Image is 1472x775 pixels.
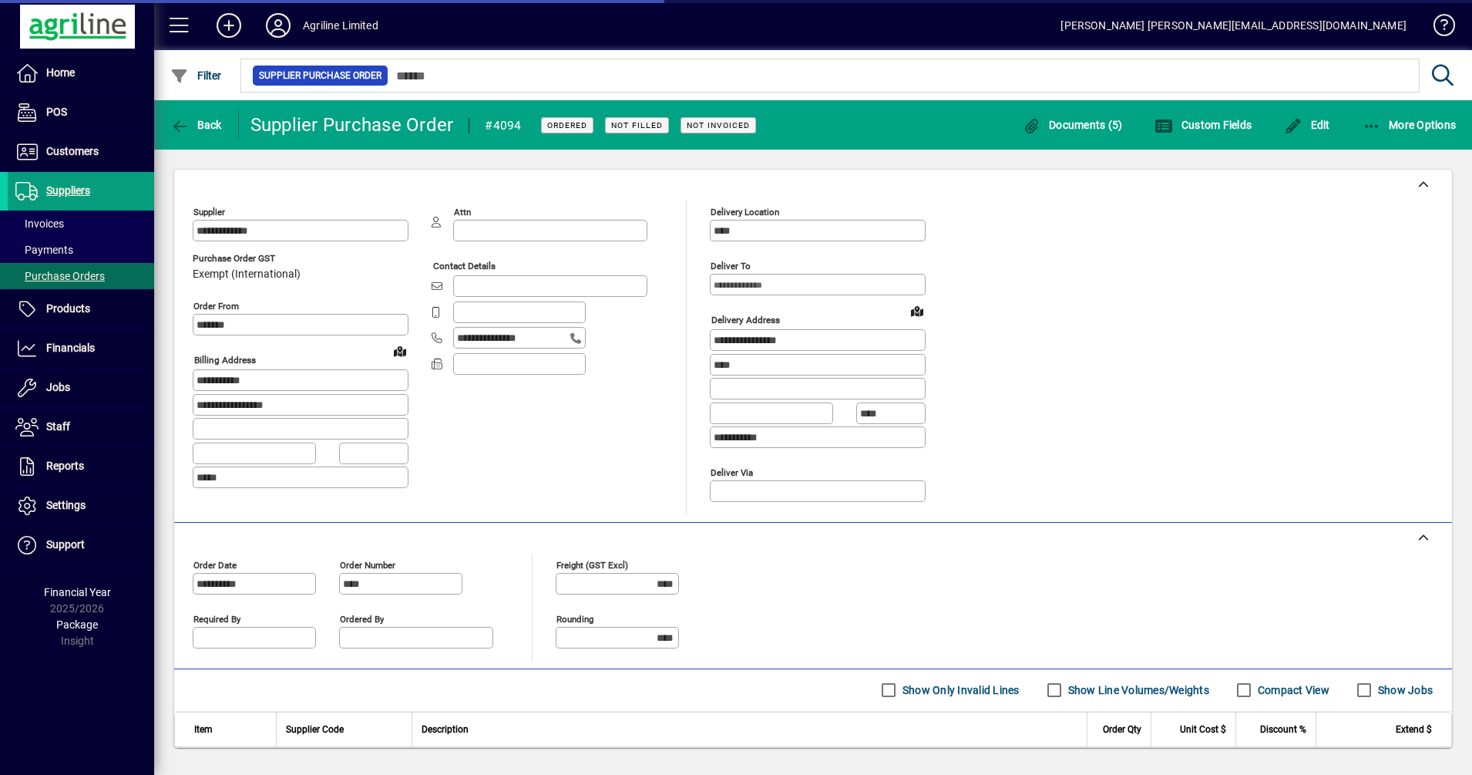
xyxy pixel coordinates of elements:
span: Purchase Order GST [193,254,301,264]
mat-label: Required by [193,613,240,624]
div: [PERSON_NAME] [PERSON_NAME][EMAIL_ADDRESS][DOMAIN_NAME] [1060,13,1406,38]
span: Supplier Code [286,721,344,738]
a: Jobs [8,369,154,407]
label: Show Only Invalid Lines [899,682,1020,698]
mat-label: Attn [454,207,471,217]
button: Documents (5) [1019,111,1127,139]
span: Payments [15,244,73,256]
span: Jobs [46,381,70,393]
span: Not Invoiced [687,120,750,130]
span: Unit Cost $ [1180,721,1226,738]
span: Item [194,721,213,738]
mat-label: Order from [193,301,239,312]
mat-label: Deliver via [711,467,753,477]
button: Custom Fields [1151,111,1255,139]
span: Discount % [1260,721,1306,738]
span: Exempt (International) [193,268,301,281]
span: Customers [46,145,99,157]
span: Ordered [547,120,587,130]
button: Add [204,12,254,39]
span: Documents (5) [1023,119,1123,131]
a: POS [8,93,154,132]
label: Show Line Volumes/Weights [1065,682,1209,698]
span: Invoices [15,217,64,230]
span: Order Qty [1103,721,1141,738]
span: Home [46,66,75,79]
button: Edit [1280,111,1334,139]
span: Custom Fields [1154,119,1252,131]
span: Financials [46,342,95,354]
mat-label: Delivery Location [711,207,779,217]
a: Reports [8,447,154,486]
a: Home [8,54,154,93]
label: Compact View [1255,682,1329,698]
div: Agriline Limited [303,13,378,38]
span: Suppliers [46,184,90,197]
span: Edit [1284,119,1330,131]
label: Show Jobs [1375,682,1433,698]
app-page-header-button: Back [154,111,239,139]
span: Package [56,618,98,631]
a: Settings [8,487,154,525]
span: More Options [1363,119,1457,131]
button: Filter [166,62,226,89]
span: Settings [46,499,86,511]
mat-label: Freight (GST excl) [556,559,628,570]
span: Purchase Orders [15,270,105,282]
div: Supplier Purchase Order [250,113,454,137]
span: Products [46,302,90,315]
a: Financials [8,329,154,368]
a: Products [8,290,154,329]
span: Support [46,538,85,551]
span: POS [46,106,67,118]
a: Customers [8,133,154,171]
a: Payments [8,237,154,263]
span: Not Filled [611,120,663,130]
span: Reports [46,460,84,472]
span: Filter [170,69,222,82]
a: Staff [8,408,154,446]
mat-label: Order date [193,559,237,570]
button: More Options [1359,111,1460,139]
span: Staff [46,420,70,433]
span: Extend $ [1396,721,1432,738]
mat-label: Order number [340,559,395,570]
mat-label: Deliver To [711,261,751,271]
span: Supplier Purchase Order [259,68,381,83]
mat-label: Supplier [193,207,225,217]
button: Back [166,111,226,139]
a: View on map [905,298,929,323]
button: Profile [254,12,303,39]
a: View on map [388,339,412,363]
a: Purchase Orders [8,263,154,289]
a: Support [8,526,154,564]
span: Financial Year [44,586,111,598]
mat-label: Rounding [556,613,593,624]
span: Back [170,119,222,131]
a: Knowledge Base [1422,3,1453,53]
div: #4094 [485,113,521,138]
a: Invoices [8,211,154,237]
mat-label: Ordered by [340,613,384,624]
span: Description [422,721,469,738]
